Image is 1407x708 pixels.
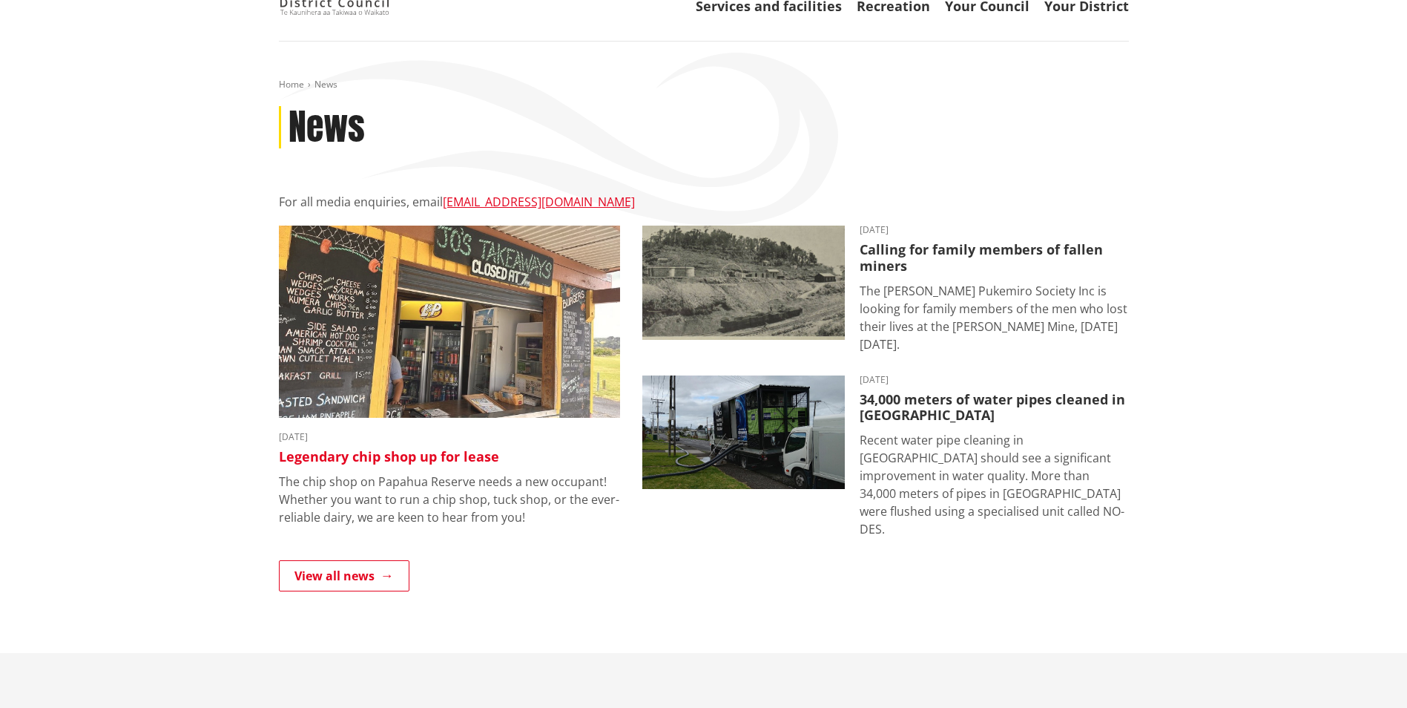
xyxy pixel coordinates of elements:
[314,78,337,91] span: News
[642,226,845,340] img: Glen Afton Mine 1939
[279,449,620,465] h3: Legendary chip shop up for lease
[860,392,1129,424] h3: 34,000 meters of water pipes cleaned in [GEOGRAPHIC_DATA]
[279,560,409,591] a: View all news
[642,226,1129,353] a: A black-and-white historic photograph shows a hillside with trees, small buildings, and cylindric...
[642,376,1129,538] a: [DATE] 34,000 meters of water pipes cleaned in [GEOGRAPHIC_DATA] Recent water pipe cleaning in [G...
[860,376,1129,384] time: [DATE]
[279,433,620,442] time: [DATE]
[279,78,304,91] a: Home
[279,193,1129,211] p: For all media enquiries, email
[279,226,620,418] img: Jo's takeaways, Papahua Reserve, Raglan
[279,79,1129,91] nav: breadcrumb
[289,106,365,149] h1: News
[279,473,620,526] p: The chip shop on Papahua Reserve needs a new occupant! Whether you want to run a chip shop, tuck ...
[860,226,1129,235] time: [DATE]
[279,226,620,525] a: Outdoor takeaway stand with chalkboard menus listing various foods, like burgers and chips. A fri...
[642,376,845,490] img: NO-DES unit flushing water pipes in Huntly
[860,282,1129,353] p: The [PERSON_NAME] Pukemiro Society Inc is looking for family members of the men who lost their li...
[860,242,1129,274] h3: Calling for family members of fallen miners
[860,431,1129,538] p: Recent water pipe cleaning in [GEOGRAPHIC_DATA] should see a significant improvement in water qua...
[1339,646,1392,699] iframe: Messenger Launcher
[443,194,635,210] a: [EMAIL_ADDRESS][DOMAIN_NAME]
